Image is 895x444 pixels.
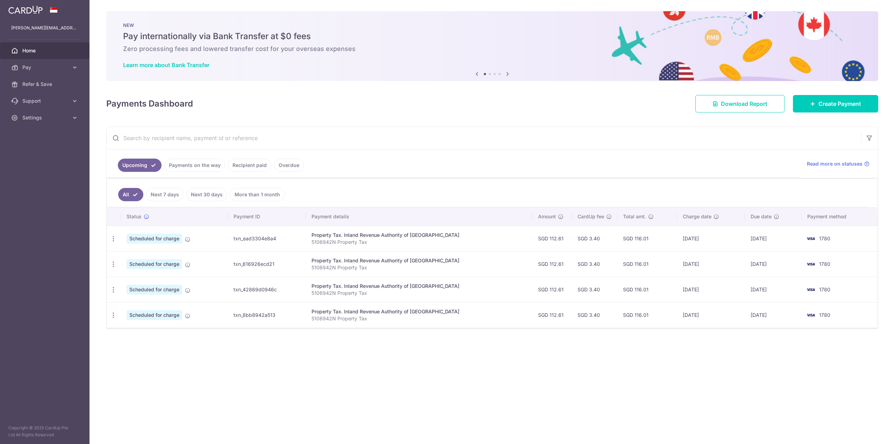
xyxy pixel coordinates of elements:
[22,47,69,54] span: Home
[804,311,818,319] img: Bank Card
[312,283,527,290] div: Property Tax. Inland Revenue Authority of [GEOGRAPHIC_DATA]
[118,159,162,172] a: Upcoming
[312,308,527,315] div: Property Tax. Inland Revenue Authority of [GEOGRAPHIC_DATA]
[804,234,818,243] img: Bank Card
[127,259,182,269] span: Scheduled for charge
[617,226,677,251] td: SGD 116.01
[677,226,745,251] td: [DATE]
[804,260,818,268] img: Bank Card
[312,315,527,322] p: 5106942N Property Tax
[312,257,527,264] div: Property Tax. Inland Revenue Authority of [GEOGRAPHIC_DATA]
[807,160,869,167] a: Read more on statuses
[230,188,285,201] a: More than 1 month
[617,277,677,302] td: SGD 116.01
[683,213,711,220] span: Charge date
[807,160,862,167] span: Read more on statuses
[312,239,527,246] p: 5106942N Property Tax
[819,235,830,241] span: 1780
[127,213,142,220] span: Status
[22,97,69,104] span: Support
[106,97,193,110] h4: Payments Dashboard
[695,95,785,112] a: Download Report
[751,213,772,220] span: Due date
[127,285,182,294] span: Scheduled for charge
[123,45,861,53] h6: Zero processing fees and lowered transfer cost for your overseas expenses
[118,188,143,201] a: All
[228,226,306,251] td: txn_ead3304e8a4
[106,11,878,81] img: Bank transfer banner
[572,277,617,302] td: SGD 3.40
[617,251,677,277] td: SGD 116.01
[312,232,527,239] div: Property Tax. Inland Revenue Authority of [GEOGRAPHIC_DATA]
[228,251,306,277] td: txn_616926ecd21
[802,208,878,226] th: Payment method
[8,6,43,14] img: CardUp
[677,302,745,328] td: [DATE]
[306,208,532,226] th: Payment details
[228,277,306,302] td: txn_42869d0946c
[274,159,304,172] a: Overdue
[532,277,572,302] td: SGD 112.61
[677,251,745,277] td: [DATE]
[532,302,572,328] td: SGD 112.61
[22,114,69,121] span: Settings
[745,302,802,328] td: [DATE]
[22,64,69,71] span: Pay
[123,22,861,28] p: NEW
[572,226,617,251] td: SGD 3.40
[617,302,677,328] td: SGD 116.01
[818,100,861,108] span: Create Payment
[819,312,830,318] span: 1780
[745,251,802,277] td: [DATE]
[228,302,306,328] td: txn_8bb8942a513
[572,302,617,328] td: SGD 3.40
[804,285,818,294] img: Bank Card
[721,100,767,108] span: Download Report
[745,226,802,251] td: [DATE]
[127,310,182,320] span: Scheduled for charge
[186,188,227,201] a: Next 30 days
[819,286,830,292] span: 1780
[312,264,527,271] p: 5106942N Property Tax
[793,95,878,112] a: Create Payment
[745,277,802,302] td: [DATE]
[578,213,604,220] span: CardUp fee
[538,213,556,220] span: Amount
[164,159,225,172] a: Payments on the way
[228,208,306,226] th: Payment ID
[123,61,209,68] a: Learn more about Bank Transfer
[228,159,271,172] a: Recipient paid
[312,290,527,297] p: 5106942N Property Tax
[677,277,745,302] td: [DATE]
[623,213,646,220] span: Total amt.
[532,226,572,251] td: SGD 112.61
[22,81,69,88] span: Refer & Save
[11,24,78,31] p: [PERSON_NAME][EMAIL_ADDRESS][DOMAIN_NAME]
[532,251,572,277] td: SGD 112.61
[819,261,830,267] span: 1780
[127,234,182,243] span: Scheduled for charge
[146,188,184,201] a: Next 7 days
[123,31,861,42] h5: Pay internationally via Bank Transfer at $0 fees
[572,251,617,277] td: SGD 3.40
[107,127,861,149] input: Search by recipient name, payment id or reference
